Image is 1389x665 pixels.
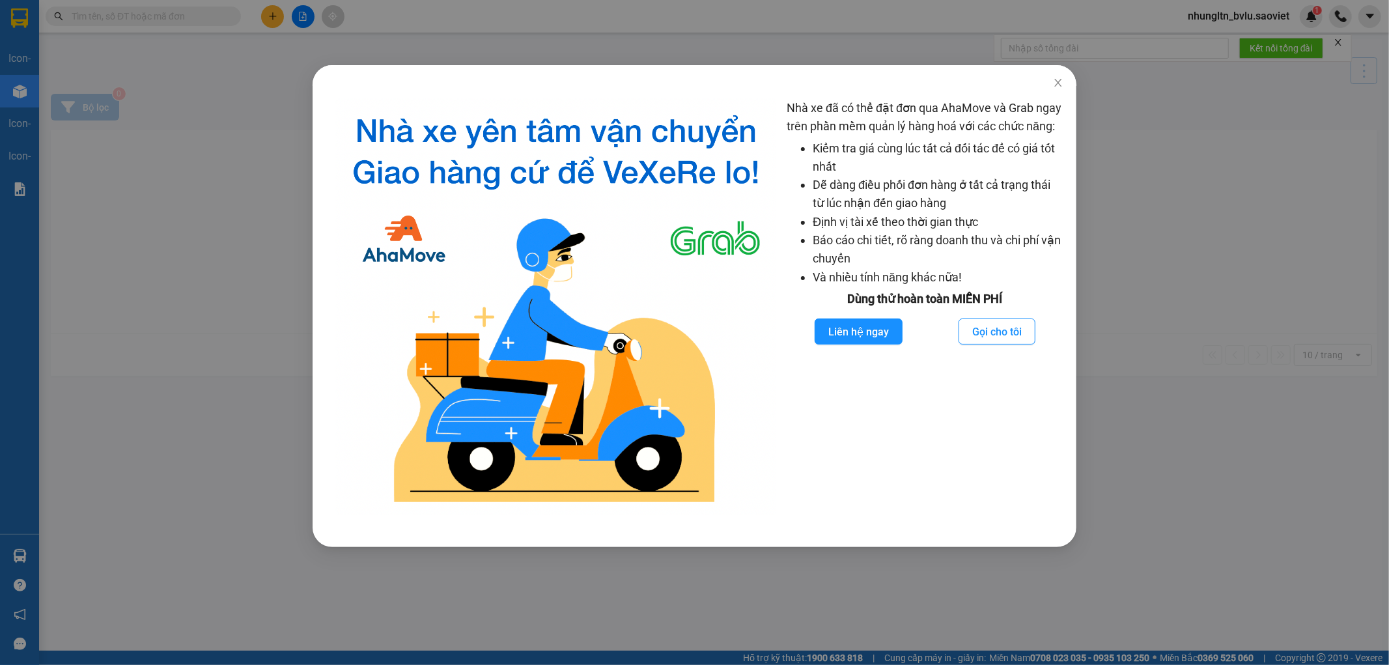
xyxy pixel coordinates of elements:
[972,324,1022,340] span: Gọi cho tôi
[813,213,1063,231] li: Định vị tài xế theo thời gian thực
[787,290,1063,308] div: Dùng thử hoàn toàn MIỄN PHÍ
[336,99,776,515] img: logo
[813,231,1063,268] li: Báo cáo chi tiết, rõ ràng doanh thu và chi phí vận chuyển
[828,324,889,340] span: Liên hệ ngay
[1040,65,1076,102] button: Close
[1053,78,1063,88] span: close
[813,176,1063,213] li: Dễ dàng điều phối đơn hàng ở tất cả trạng thái từ lúc nhận đến giao hàng
[813,268,1063,287] li: Và nhiều tính năng khác nữa!
[813,139,1063,177] li: Kiểm tra giá cùng lúc tất cả đối tác để có giá tốt nhất
[959,318,1035,345] button: Gọi cho tôi
[815,318,903,345] button: Liên hệ ngay
[787,99,1063,515] div: Nhà xe đã có thể đặt đơn qua AhaMove và Grab ngay trên phần mềm quản lý hàng hoá với các chức năng:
